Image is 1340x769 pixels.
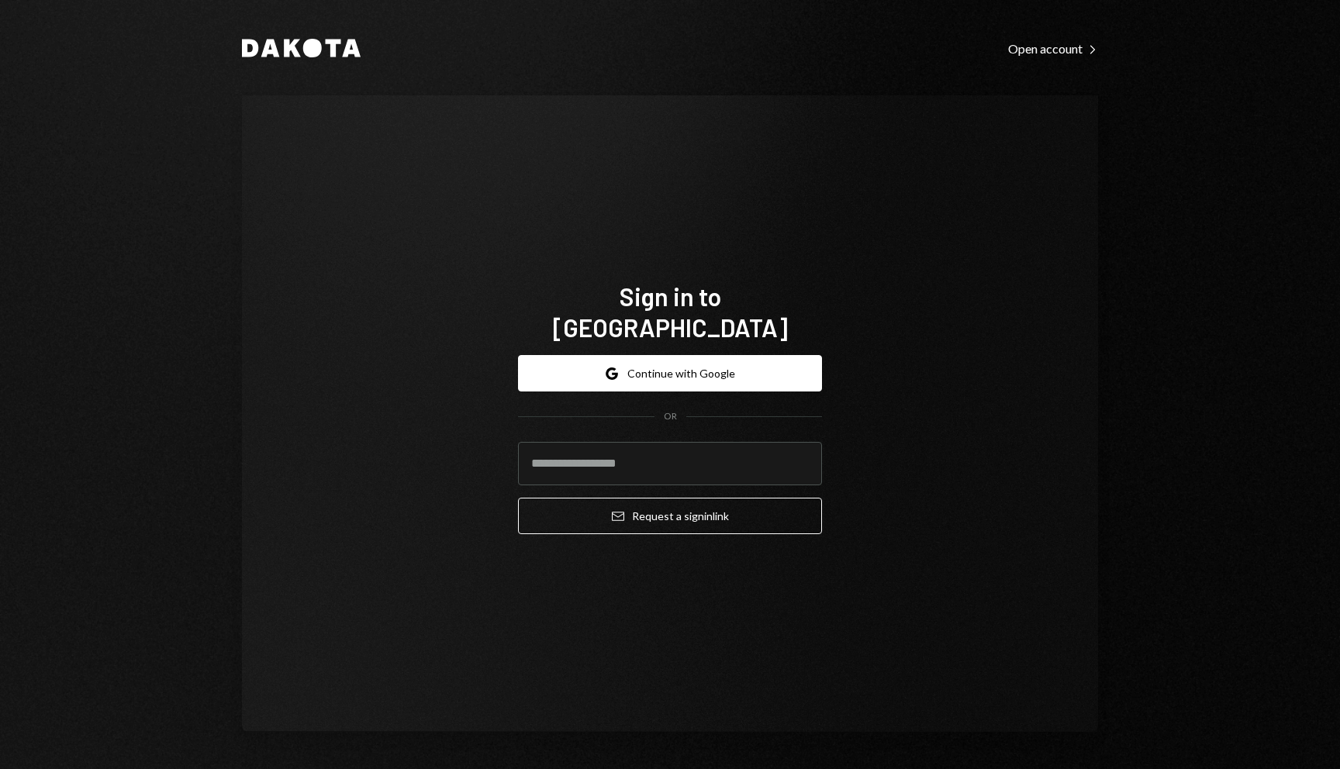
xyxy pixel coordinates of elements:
[518,355,822,391] button: Continue with Google
[518,281,822,343] h1: Sign in to [GEOGRAPHIC_DATA]
[664,410,677,423] div: OR
[518,498,822,534] button: Request a signinlink
[1008,41,1098,57] div: Open account
[1008,40,1098,57] a: Open account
